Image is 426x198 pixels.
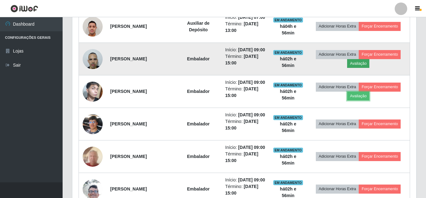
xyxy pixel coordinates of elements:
button: Adicionar Horas Extra [316,119,359,128]
strong: há 04 h e 56 min [280,24,296,35]
li: Término: [225,21,266,34]
strong: [PERSON_NAME] [110,89,147,94]
strong: [PERSON_NAME] [110,121,147,126]
li: Término: [225,118,266,131]
time: [DATE] 09:00 [238,145,265,150]
span: EM ANDAMENTO [273,18,303,23]
li: Início: [225,177,266,183]
time: [DATE] 09:00 [238,112,265,117]
time: [DATE] 09:00 [238,80,265,85]
button: Forçar Encerramento [359,152,401,161]
img: 1741780922783.jpeg [83,75,103,108]
li: Término: [225,53,266,66]
strong: Embalador [187,89,209,94]
strong: [PERSON_NAME] [110,186,147,191]
strong: Embalador [187,154,209,159]
li: Início: [225,112,266,118]
button: Avaliação [347,59,369,68]
button: Forçar Encerramento [359,50,401,59]
strong: Embalador [187,56,209,61]
button: Adicionar Horas Extra [316,185,359,193]
span: EM ANDAMENTO [273,83,303,88]
span: EM ANDAMENTO [273,148,303,153]
strong: Embalador [187,186,209,191]
button: Adicionar Horas Extra [316,152,359,161]
strong: há 02 h e 56 min [280,121,296,133]
button: Forçar Encerramento [359,83,401,91]
img: 1744240052056.jpeg [83,143,103,170]
button: Adicionar Horas Extra [316,83,359,91]
li: Início: [225,47,266,53]
img: 1676652798600.jpeg [83,46,103,72]
img: 1742837315178.jpeg [83,111,103,138]
img: CoreUI Logo [10,5,38,13]
strong: Embalador [187,121,209,126]
strong: há 02 h e 56 min [280,56,296,68]
strong: há 02 h e 56 min [280,89,296,100]
time: [DATE] 09:00 [238,47,265,52]
span: EM ANDAMENTO [273,180,303,185]
strong: [PERSON_NAME] [110,56,147,61]
button: Forçar Encerramento [359,119,401,128]
li: Início: [225,14,266,21]
li: Início: [225,79,266,86]
button: Avaliação [347,92,369,100]
span: EM ANDAMENTO [273,50,303,55]
strong: há 02 h e 56 min [280,186,296,198]
button: Adicionar Horas Extra [316,22,359,31]
li: Término: [225,151,266,164]
li: Término: [225,86,266,99]
li: Término: [225,183,266,196]
strong: [PERSON_NAME] [110,24,147,29]
button: Forçar Encerramento [359,185,401,193]
span: EM ANDAMENTO [273,115,303,120]
button: Adicionar Horas Extra [316,50,359,59]
button: Forçar Encerramento [359,22,401,31]
img: 1749045235898.jpeg [83,13,103,40]
strong: há 02 h e 56 min [280,154,296,165]
strong: [PERSON_NAME] [110,154,147,159]
time: [DATE] 07:00 [238,15,265,20]
time: [DATE] 09:00 [238,177,265,182]
strong: Auxiliar de Depósito [187,21,210,32]
li: Início: [225,144,266,151]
